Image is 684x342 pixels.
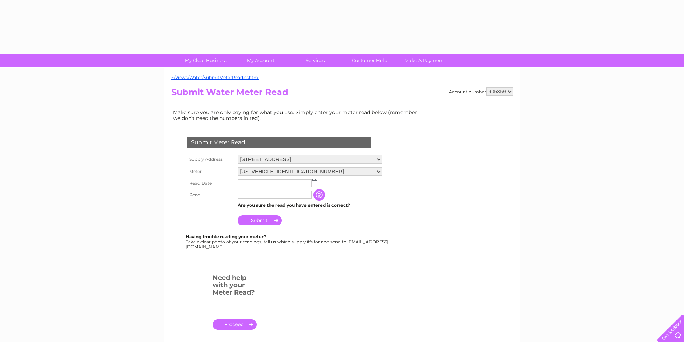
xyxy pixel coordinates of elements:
[186,153,236,165] th: Supply Address
[176,54,236,67] a: My Clear Business
[449,87,513,96] div: Account number
[312,179,317,185] img: ...
[285,54,345,67] a: Services
[231,54,290,67] a: My Account
[340,54,399,67] a: Customer Help
[186,165,236,178] th: Meter
[238,215,282,225] input: Submit
[186,189,236,201] th: Read
[313,189,326,201] input: Information
[213,273,257,300] h3: Need help with your Meter Read?
[186,234,266,239] b: Having trouble reading your meter?
[213,319,257,330] a: .
[236,201,384,210] td: Are you sure the read you have entered is correct?
[186,178,236,189] th: Read Date
[395,54,454,67] a: Make A Payment
[171,108,423,123] td: Make sure you are only paying for what you use. Simply enter your meter read below (remember we d...
[171,87,513,101] h2: Submit Water Meter Read
[186,234,390,249] div: Take a clear photo of your readings, tell us which supply it's for and send to [EMAIL_ADDRESS][DO...
[187,137,371,148] div: Submit Meter Read
[171,75,259,80] a: ~/Views/Water/SubmitMeterRead.cshtml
